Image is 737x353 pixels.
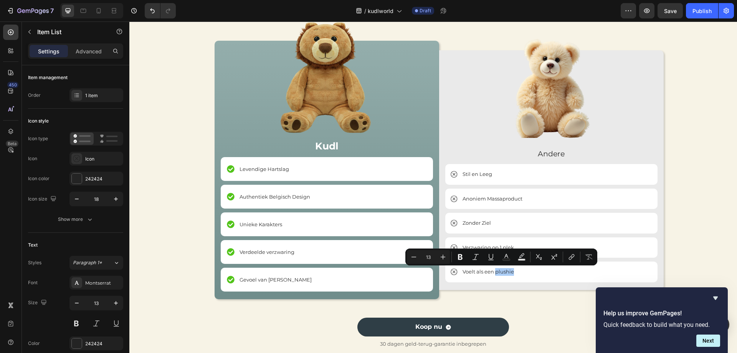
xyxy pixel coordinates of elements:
[711,293,720,303] button: Hide survey
[420,7,431,14] span: Draft
[145,3,176,18] div: Undo/Redo
[69,256,123,270] button: Paragraph 1*
[28,74,68,81] div: Item management
[109,197,154,209] div: Rich Text Editor. Editing area: main
[696,335,720,347] button: Next question
[332,172,394,182] div: Rich Text Editor. Editing area: main
[333,198,362,206] p: Zonder Ziel
[109,252,183,264] div: Rich Text Editor. Editing area: main
[30,49,67,54] div: Domeinoverzicht
[332,197,363,207] div: Rich Text Editor. Editing area: main
[603,309,720,318] h2: Help us improve GemPages!
[110,144,160,151] span: Levendige Hartslag
[333,174,393,181] p: Anoniem Massaproduct
[73,259,102,266] span: Paragraph 1*
[228,296,380,315] a: Koop nu
[76,47,102,55] p: Advanced
[333,247,385,254] p: Voelt als een plushie
[405,249,597,265] div: Editor contextual toolbar
[110,227,165,234] span: Verdeelde verzwaring
[28,340,40,347] div: Color
[85,156,121,162] div: Icon
[85,176,121,182] div: 242424
[317,127,527,138] p: Andere
[332,245,386,255] div: Rich Text Editor. Editing area: main
[21,48,27,55] img: tab_domain_overview_orange.svg
[286,302,313,310] p: Koop nu
[109,142,161,153] div: Rich Text Editor. Editing area: main
[28,259,41,266] div: Styles
[664,8,677,14] span: Save
[28,92,41,99] div: Order
[12,20,18,26] img: website_grey.svg
[37,27,102,36] p: Item List
[6,141,18,147] div: Beta
[74,319,534,326] p: 30 dagen geld-terug-garantie inbegrepen
[692,7,712,15] div: Publish
[333,222,385,230] p: Verzwaring op 1 plek
[28,118,49,124] div: Icon style
[129,22,737,353] iframe: Design area
[332,148,364,158] div: Rich Text Editor. Editing area: main
[28,155,37,162] div: Icon
[84,49,131,54] div: Keywords op verkeer
[603,293,720,347] div: Help us improve GemPages!
[85,340,121,347] div: 242424
[28,194,58,204] div: Icon size
[85,280,121,287] div: Montserrat
[686,3,718,18] button: Publish
[28,212,123,226] button: Show more
[110,255,182,261] span: Gevoel van [PERSON_NAME]
[58,215,94,223] div: Show more
[379,3,464,116] img: gempages_581040431320531881-d6121398-aaca-443f-9536-036adcb0e4b1.png
[333,149,363,157] p: Stil en Leeg
[368,7,393,15] span: kudlworld
[28,298,48,308] div: Size
[12,12,18,18] img: logo_orange.svg
[603,321,720,328] p: Quick feedback to build what you need.
[28,279,38,286] div: Font
[658,3,683,18] button: Save
[110,200,153,206] span: Unieke Karakters
[28,175,50,182] div: Icon color
[21,12,38,18] div: v 4.0.25
[186,119,209,130] span: Kudl
[75,48,81,55] img: tab_keywords_by_traffic_grey.svg
[7,82,18,88] div: 450
[20,20,84,26] div: Domein: [DOMAIN_NAME]
[3,3,57,18] button: 7
[85,92,121,99] div: 1 item
[28,242,38,249] div: Text
[364,7,366,15] span: /
[109,169,182,181] div: Rich Text Editor. Editing area: main
[50,6,54,15] p: 7
[38,47,59,55] p: Settings
[28,135,48,142] div: Icon type
[110,172,181,178] span: Authentiek Belgisch Design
